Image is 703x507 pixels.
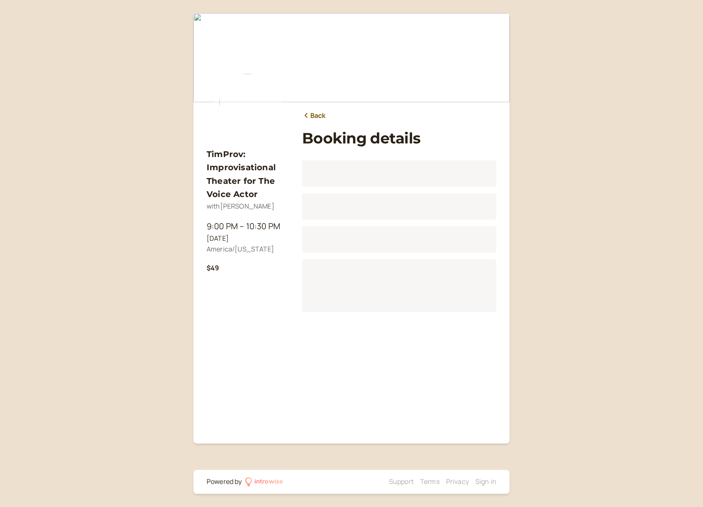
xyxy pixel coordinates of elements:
div: Loading... [302,226,496,253]
b: $49 [207,263,219,272]
div: Loading... [302,259,496,312]
div: 9:00 PM – 10:30 PM [207,220,289,233]
h3: TimProv: Improvisational Theater for The Voice Actor [207,148,289,201]
span: with [PERSON_NAME] [207,202,275,211]
div: [DATE] [207,233,289,244]
a: introwise [245,476,284,487]
a: Sign in [475,477,496,486]
a: Back [302,110,326,121]
a: Privacy [446,477,469,486]
div: Loading... [302,193,496,220]
h1: Booking details [302,129,496,147]
div: introwise [254,476,283,487]
div: America/[US_STATE] [207,244,289,255]
a: Terms [420,477,440,486]
div: Loading... [302,160,496,187]
div: Powered by [207,476,242,487]
a: Support [389,477,414,486]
